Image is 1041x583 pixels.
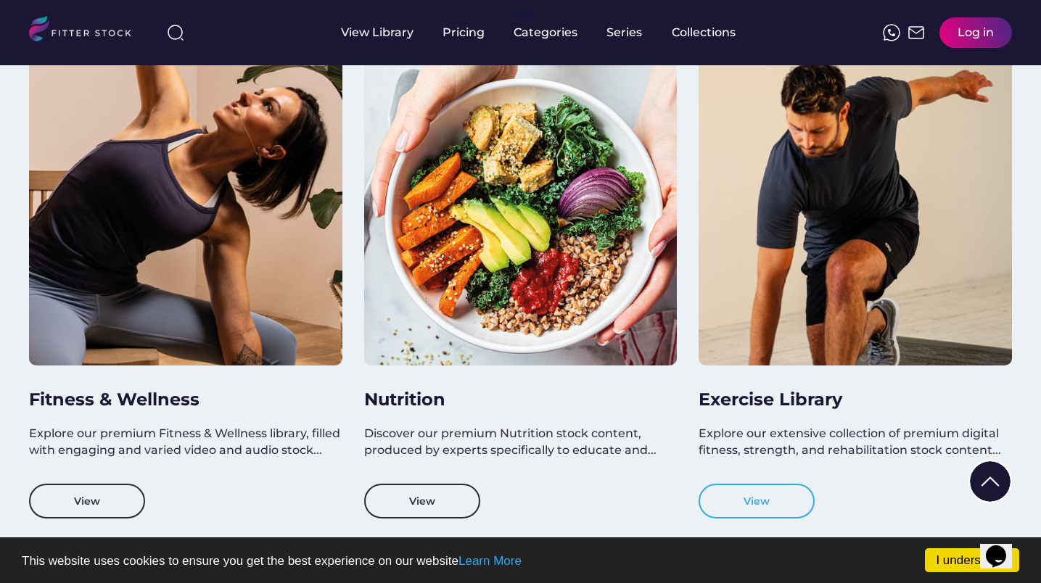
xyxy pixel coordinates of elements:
h3: Fitness & Wellness [29,387,342,412]
p: This website uses cookies to ensure you get the best experience on our website [22,555,1019,567]
div: View Library [341,25,413,41]
div: Categories [514,25,577,41]
a: Learn More [458,554,522,568]
button: View [364,484,480,518]
img: Group%201000002322%20%281%29.svg [970,461,1011,502]
div: Discover our premium Nutrition stock content, produced by experts specifically to educate and... [364,426,678,458]
img: Frame%2051.svg [908,24,925,41]
div: Log in [958,25,994,41]
div: Pricing [443,25,485,41]
img: meteor-icons_whatsapp%20%281%29.svg [883,24,900,41]
iframe: chat widget [980,525,1026,568]
img: search-normal%203.svg [167,24,184,41]
h3: Nutrition [364,387,678,412]
div: fvck [514,7,532,22]
a: I understand! [925,548,1019,572]
button: View [699,484,815,518]
div: Explore our premium Fitness & Wellness library, filled with engaging and varied video and audio s... [29,426,342,458]
h3: Exercise Library [699,387,1012,412]
div: Collections [672,25,736,41]
span: Explore our extensive collection of premium digital fitness, strength, and rehabilitation stock c... [699,426,1002,456]
button: View [29,484,145,518]
img: LOGO.svg [29,16,144,46]
div: Series [606,25,643,41]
